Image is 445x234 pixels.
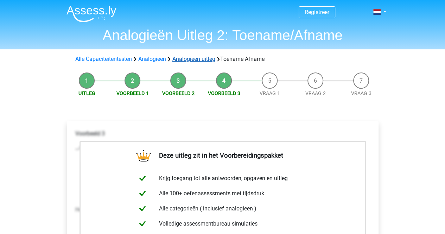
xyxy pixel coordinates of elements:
a: Voorbeeld 3 [208,90,240,96]
a: Voorbeeld 1 [116,90,149,96]
a: Vraag 3 [351,90,371,96]
a: Analogieen uitleg [172,56,215,62]
a: Voorbeeld 2 [162,90,195,96]
p: Het antwoord is in dit geval 2. “nat is een intensere vorm van vochtig, oorverdovend is een inten... [75,205,370,214]
a: Alle Capaciteitentesten [75,56,132,62]
a: Analogieen [138,56,166,62]
a: Vraag 2 [305,90,326,96]
h1: Analogieën Uitleg 2: Toename/Afname [61,27,384,44]
b: … [75,144,79,151]
img: Assessly [66,6,116,22]
a: Registreer [305,9,329,15]
a: Uitleg [78,90,95,96]
b: Voorbeeld 3 [75,130,105,137]
div: Toename Afname [72,55,373,63]
a: Vraag 1 [260,90,280,96]
p: staat tot als staat tot … [75,144,370,152]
